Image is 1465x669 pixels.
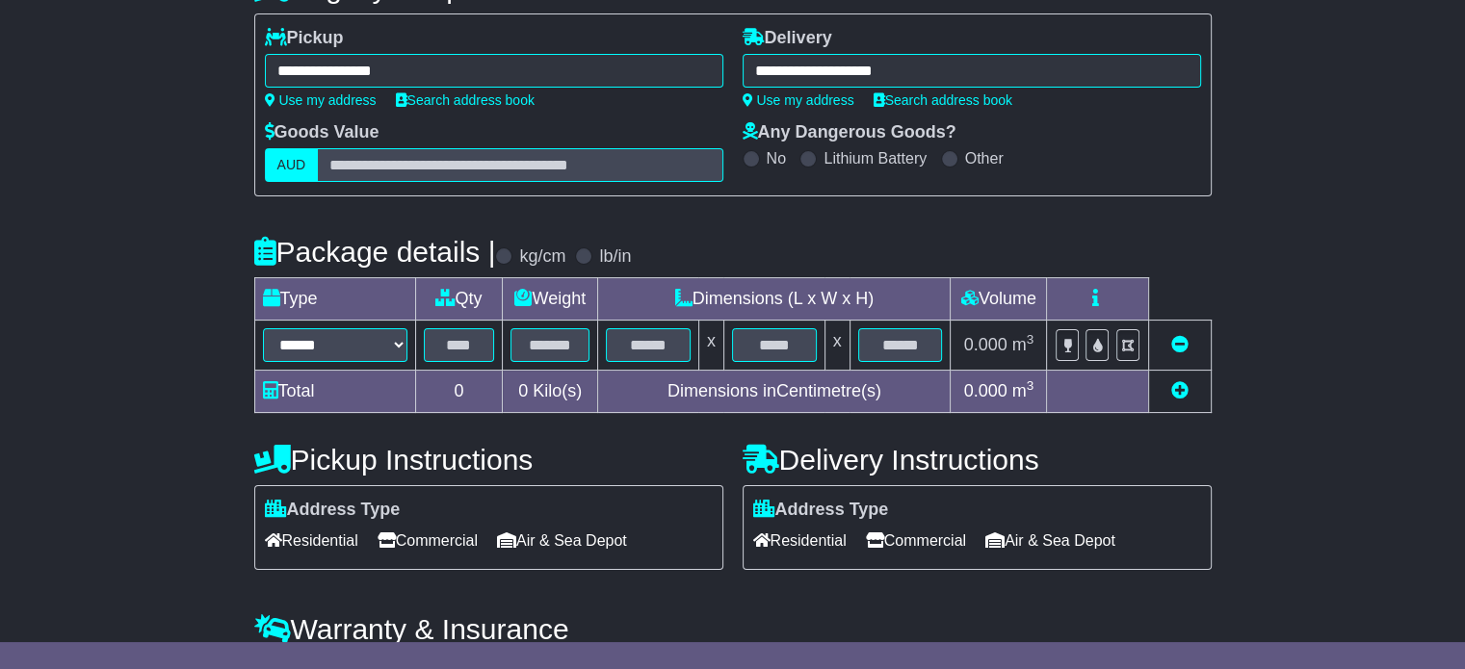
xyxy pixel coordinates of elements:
[497,526,627,555] span: Air & Sea Depot
[415,278,503,321] td: Qty
[599,246,631,268] label: lb/in
[964,381,1007,400] span: 0.000
[743,92,854,108] a: Use my address
[1171,335,1189,354] a: Remove this item
[265,122,379,143] label: Goods Value
[254,371,415,413] td: Total
[503,278,598,321] td: Weight
[518,381,528,400] span: 0
[254,613,1212,645] h4: Warranty & Insurance
[743,122,956,143] label: Any Dangerous Goods?
[964,335,1007,354] span: 0.000
[743,444,1212,476] h4: Delivery Instructions
[254,444,723,476] h4: Pickup Instructions
[519,246,565,268] label: kg/cm
[598,278,951,321] td: Dimensions (L x W x H)
[1012,381,1034,400] span: m
[265,148,319,182] label: AUD
[951,278,1047,321] td: Volume
[753,500,889,521] label: Address Type
[265,28,344,49] label: Pickup
[415,371,503,413] td: 0
[874,92,1012,108] a: Search address book
[1027,378,1034,393] sup: 3
[265,92,377,108] a: Use my address
[254,278,415,321] td: Type
[985,526,1115,555] span: Air & Sea Depot
[265,526,358,555] span: Residential
[265,500,401,521] label: Address Type
[753,526,847,555] span: Residential
[1012,335,1034,354] span: m
[378,526,478,555] span: Commercial
[866,526,966,555] span: Commercial
[598,371,951,413] td: Dimensions in Centimetre(s)
[1027,332,1034,347] sup: 3
[824,149,927,167] label: Lithium Battery
[824,321,850,371] td: x
[396,92,535,108] a: Search address book
[1171,381,1189,400] a: Add new item
[254,236,496,268] h4: Package details |
[743,28,832,49] label: Delivery
[698,321,723,371] td: x
[767,149,786,167] label: No
[965,149,1004,167] label: Other
[503,371,598,413] td: Kilo(s)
